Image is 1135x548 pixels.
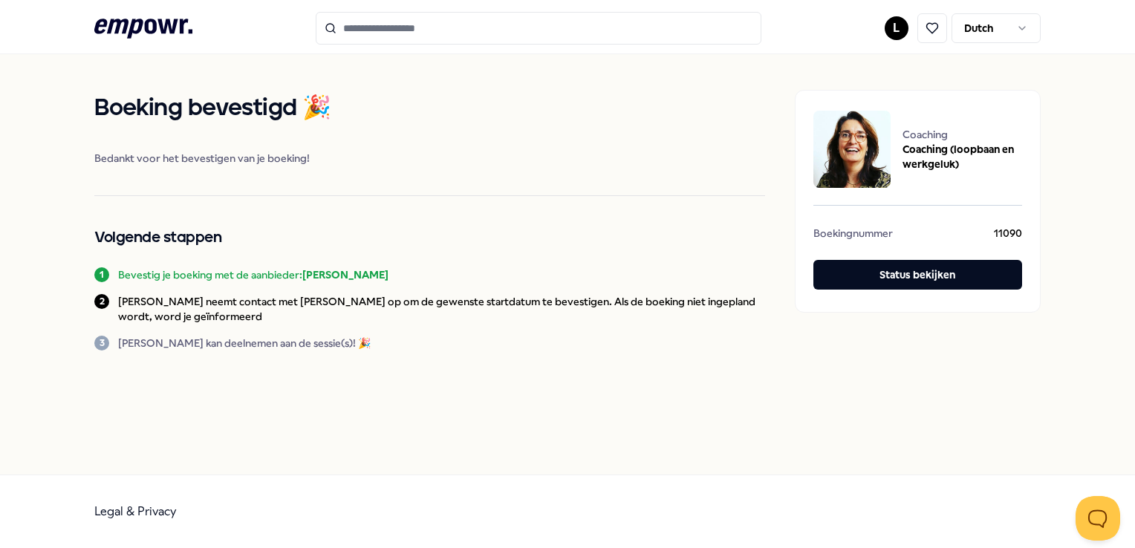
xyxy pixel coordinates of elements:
a: Status bekijken [813,260,1022,294]
h2: Volgende stappen [94,226,764,249]
button: L [885,16,908,40]
h1: Boeking bevestigd 🎉 [94,90,764,127]
span: Boekingnummer [813,226,893,245]
p: [PERSON_NAME] kan deelnemen aan de sessie(s)! 🎉 [118,336,371,350]
p: Bevestig je boeking met de aanbieder: [118,267,388,282]
div: 2 [94,294,109,309]
iframe: Help Scout Beacon - Open [1076,496,1120,541]
button: Status bekijken [813,260,1022,290]
div: 1 [94,267,109,282]
img: package image [813,111,891,188]
span: Coaching (loopbaan en werkgeluk) [903,142,1022,172]
span: Coaching [903,127,1022,142]
span: 11090 [994,226,1022,245]
div: 3 [94,336,109,350]
input: Search for products, categories or subcategories [316,12,761,45]
a: Legal & Privacy [94,504,177,518]
b: [PERSON_NAME] [302,269,388,281]
span: Bedankt voor het bevestigen van je boeking! [94,151,764,166]
p: [PERSON_NAME] neemt contact met [PERSON_NAME] op om de gewenste startdatum te bevestigen. Als de ... [118,294,764,324]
